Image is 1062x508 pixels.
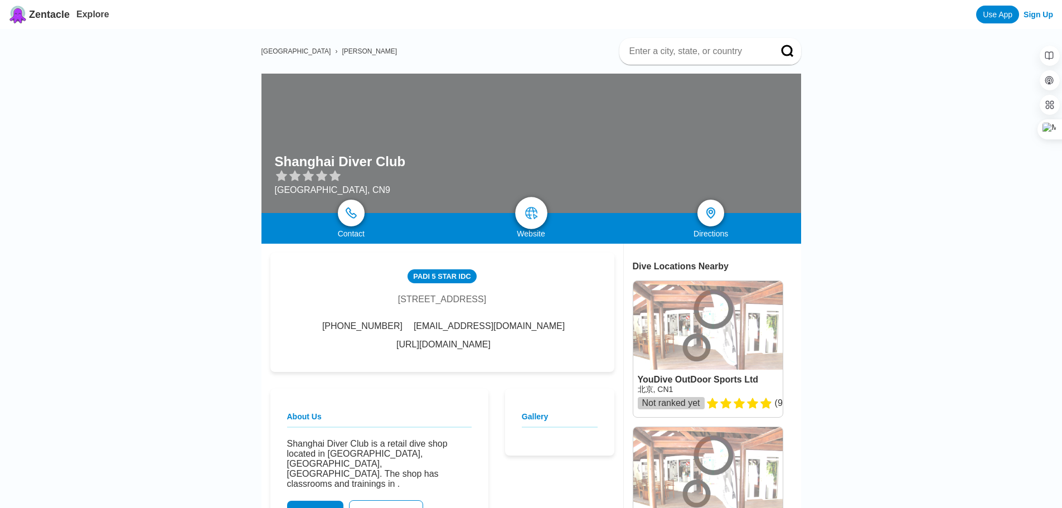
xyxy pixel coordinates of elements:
a: Explore [76,9,109,19]
a: Zentacle logoZentacle [9,6,70,23]
img: map [525,206,538,220]
a: Use App [976,6,1019,23]
div: Dive Locations Nearby [633,262,801,272]
a: Sign Up [1024,10,1053,19]
span: › [335,47,337,55]
span: Zentacle [29,9,70,21]
span: [EMAIL_ADDRESS][DOMAIN_NAME] [414,321,565,331]
div: [GEOGRAPHIC_DATA], CN9 [275,185,406,195]
a: map [515,197,547,229]
a: [GEOGRAPHIC_DATA] [261,47,331,55]
img: directions [704,206,717,220]
div: Website [441,229,621,238]
h2: Gallery [522,412,598,428]
h1: Shanghai Diver Club [275,154,406,170]
span: [PHONE_NUMBER] [322,321,403,331]
p: Shanghai Diver Club is a retail dive shop located in [GEOGRAPHIC_DATA], [GEOGRAPHIC_DATA], [GEOGR... [287,439,472,489]
a: [PERSON_NAME] [342,47,397,55]
a: directions [697,200,724,226]
a: [URL][DOMAIN_NAME] [396,340,491,350]
img: Zentacle logo [9,6,27,23]
div: PADI 5 Star IDC [408,269,476,283]
input: Enter a city, state, or country [628,46,765,57]
h2: About Us [287,412,472,428]
img: phone [346,207,357,219]
div: Contact [261,229,442,238]
div: Directions [621,229,801,238]
div: [STREET_ADDRESS] [398,294,486,304]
